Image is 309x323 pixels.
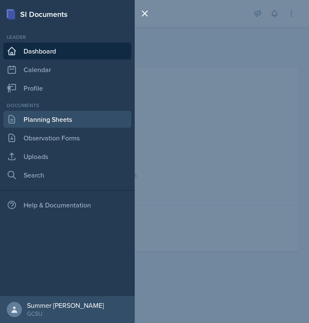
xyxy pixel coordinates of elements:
a: Profile [3,80,131,97]
div: Summer [PERSON_NAME] [27,301,104,310]
a: Observation Forms [3,129,131,146]
a: Planning Sheets [3,111,131,128]
div: Help & Documentation [3,196,131,213]
a: Dashboard [3,43,131,59]
div: GCSU [27,310,104,318]
a: Uploads [3,148,131,165]
a: Calendar [3,61,131,78]
div: Documents [3,102,131,109]
a: Search [3,167,131,183]
div: Leader [3,33,131,41]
